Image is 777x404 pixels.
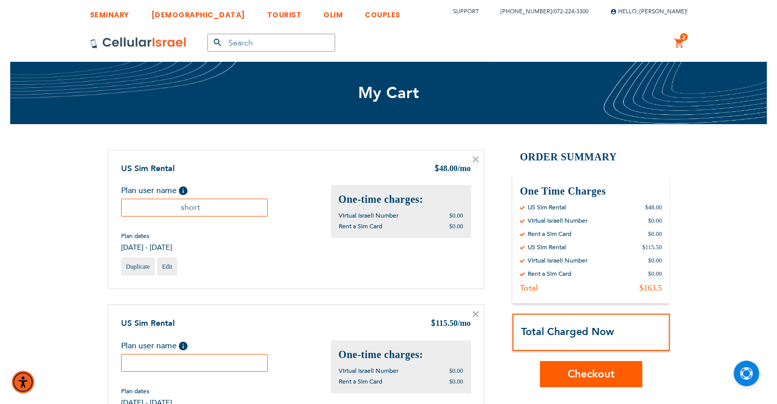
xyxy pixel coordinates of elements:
input: Search [207,34,335,52]
div: $0.00 [648,230,662,238]
a: OLIM [323,3,343,21]
div: 48.00 [434,163,471,175]
span: Rent a Sim Card [339,377,382,386]
span: My Cart [358,82,419,104]
span: [DATE] - [DATE] [121,243,172,252]
a: Duplicate [121,257,155,276]
span: $ [431,318,436,330]
a: US Sim Rental [121,318,175,329]
span: 2 [682,33,686,41]
span: Checkout [568,367,615,382]
div: Rent a Sim Card [528,230,571,238]
h3: One Time Charges [520,184,662,198]
span: $0.00 [450,212,463,219]
h2: One-time charges: [339,193,463,206]
span: Help [179,186,187,195]
span: Duplicate [126,263,150,270]
span: /mo [458,164,471,173]
a: Support [453,8,479,15]
div: $163.5 [640,283,662,293]
span: Virtual Israeli Number [339,367,398,375]
a: [DEMOGRAPHIC_DATA] [151,3,245,21]
strong: Total Charged Now [521,325,614,339]
div: US Sim Rental [528,243,566,251]
span: $0.00 [450,367,463,374]
span: $0.00 [450,223,463,230]
div: $0.00 [648,270,662,278]
span: Virtual Israeli Number [339,211,398,220]
div: Rent a Sim Card [528,270,571,278]
a: Edit [157,257,177,276]
div: $48.00 [645,203,662,211]
div: $0.00 [648,217,662,225]
span: Plan dates [121,232,172,240]
span: Help [179,342,187,350]
div: US Sim Rental [528,203,566,211]
a: SEMINARY [90,3,129,21]
span: /mo [458,319,471,327]
span: Plan user name [121,340,177,351]
div: Virtual Israeli Number [528,256,587,265]
span: Rent a Sim Card [339,222,382,230]
h2: Order Summary [512,150,670,164]
button: Checkout [540,361,642,387]
h2: One-time charges: [339,348,463,362]
div: Accessibility Menu [12,371,34,393]
a: TOURIST [267,3,302,21]
span: Plan dates [121,387,172,395]
div: $0.00 [648,256,662,265]
span: Hello, [PERSON_NAME]! [610,8,688,15]
a: 072-224-3300 [554,8,588,15]
span: $0.00 [450,378,463,385]
li: / [490,4,588,19]
a: [PHONE_NUMBER] [501,8,552,15]
span: $ [434,163,439,175]
div: Total [520,283,538,293]
span: Edit [162,263,172,270]
div: Virtual Israeli Number [528,217,587,225]
div: $115.50 [642,243,662,251]
span: Plan user name [121,185,177,196]
img: Cellular Israel Logo [90,37,187,49]
a: 2 [674,37,685,50]
a: US Sim Rental [121,163,175,174]
a: COUPLES [365,3,401,21]
div: 115.50 [431,318,471,330]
